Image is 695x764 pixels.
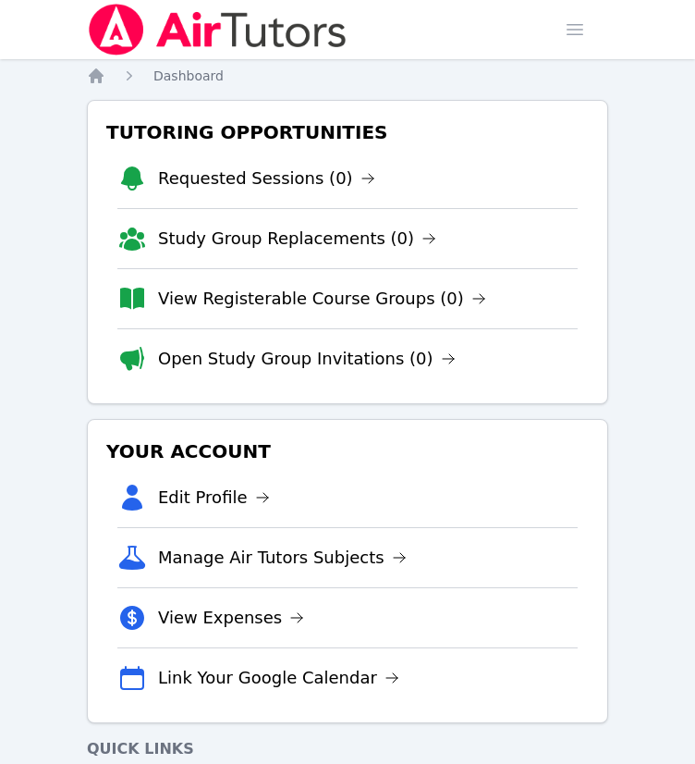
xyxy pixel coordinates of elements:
span: Dashboard [153,68,224,83]
a: Link Your Google Calendar [158,665,399,691]
a: Edit Profile [158,485,270,511]
img: Air Tutors [87,4,348,55]
h3: Tutoring Opportunities [103,116,592,149]
a: Dashboard [153,67,224,85]
h3: Your Account [103,435,592,468]
nav: Breadcrumb [87,67,608,85]
a: Open Study Group Invitations (0) [158,346,456,372]
a: Manage Air Tutors Subjects [158,545,407,571]
a: View Registerable Course Groups (0) [158,286,486,312]
a: Study Group Replacements (0) [158,226,436,252]
a: Requested Sessions (0) [158,166,375,191]
a: View Expenses [158,605,304,631]
h4: Quick Links [87,738,608,760]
